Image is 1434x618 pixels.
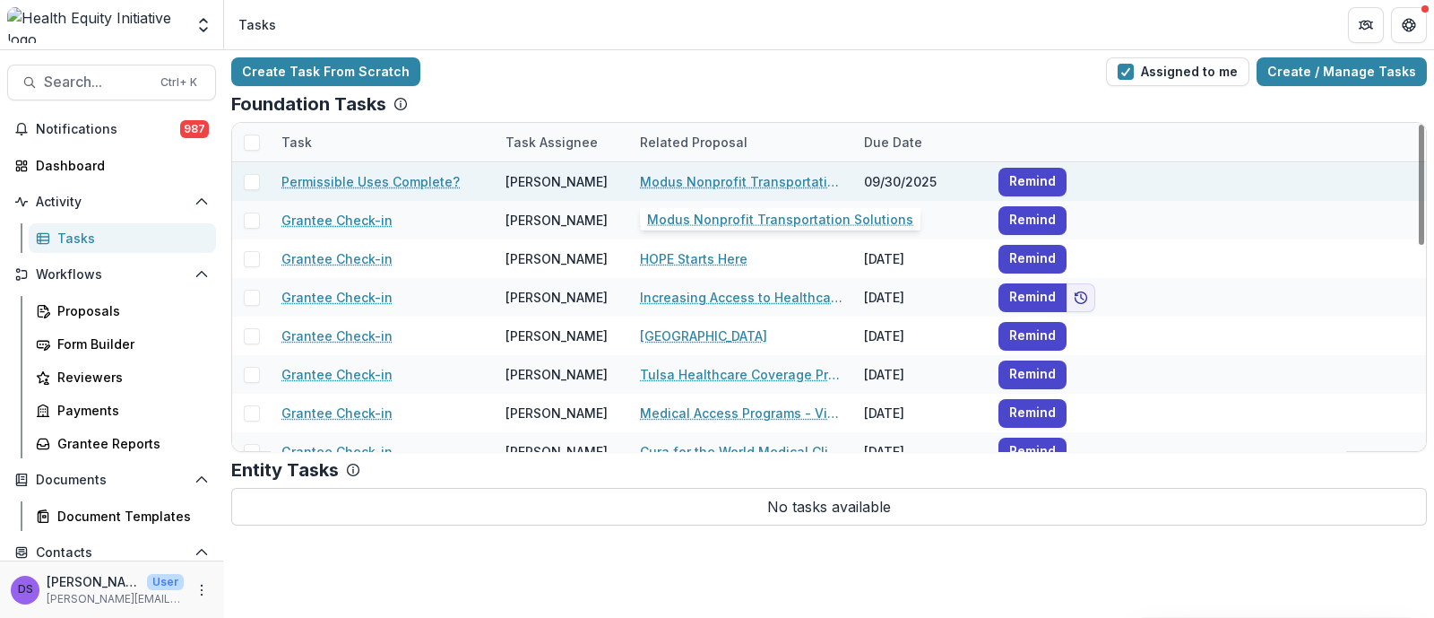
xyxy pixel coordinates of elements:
div: 09/30/2025 [853,162,988,201]
a: Increasing Access to Healthcare for the Uninsured [640,288,842,307]
div: [PERSON_NAME] [505,365,608,384]
div: [PERSON_NAME] [505,172,608,191]
button: Remind [998,399,1067,428]
a: Grantee Check-in [281,249,393,268]
div: Task Assignee [495,123,629,161]
span: Workflows [36,267,187,283]
div: Reviewers [57,368,202,387]
a: Tasks [29,223,216,253]
button: Open Activity [7,187,216,216]
button: Open entity switcher [191,7,216,43]
div: [PERSON_NAME] [505,404,608,422]
div: Due Date [853,133,933,152]
a: Create / Manage Tasks [1257,57,1427,86]
button: Remind [998,206,1067,235]
a: Neighbors Along the Line - Capital Expansion & Renovation - 1200000 - [DATE] [640,211,842,230]
img: Health Equity Initiative logo [7,7,184,43]
div: Due Date [853,123,988,161]
a: Grantee Check-in [281,288,393,307]
a: HOPE Starts Here [640,249,747,268]
div: Document Templates [57,507,202,526]
p: Entity Tasks [231,459,339,481]
a: Document Templates [29,501,216,531]
p: Foundation Tasks [231,93,386,115]
a: Grantee Check-in [281,365,393,384]
div: Form Builder [57,335,202,353]
div: Dr. Ana Smith [18,584,33,596]
div: [PERSON_NAME] [505,442,608,461]
div: Related Proposal [629,123,853,161]
a: Grantee Reports [29,429,216,458]
div: [DATE] [853,432,988,471]
div: [PERSON_NAME] [505,211,608,230]
a: Grantee Check-in [281,211,393,230]
div: [PERSON_NAME] [505,288,608,307]
div: Task [271,123,495,161]
div: [DATE] [853,278,988,317]
a: Tulsa Healthcare Coverage Program (THCP) [640,365,842,384]
p: User [147,574,184,590]
button: Add to friends [1067,283,1095,312]
span: Activity [36,195,187,210]
div: Payments [57,401,202,420]
div: [PERSON_NAME] [505,326,608,345]
a: Reviewers [29,362,216,392]
div: Grantee Reports [57,434,202,453]
button: Notifications987 [7,115,216,144]
p: [PERSON_NAME][EMAIL_ADDRESS][PERSON_NAME][DATE][DOMAIN_NAME] [47,591,184,607]
button: Open Workflows [7,260,216,289]
span: Documents [36,473,187,488]
div: [PERSON_NAME] [505,249,608,268]
div: [DATE] [853,239,988,278]
span: Notifications [36,122,180,137]
div: [DATE] [853,355,988,394]
a: Cura for the World Medical Clinic Nurse and Provider [640,442,842,461]
span: Contacts [36,545,187,561]
div: Tasks [57,229,202,248]
a: Create Task From Scratch [231,57,420,86]
a: Payments [29,396,216,425]
span: 987 [180,120,209,138]
div: Proposals [57,301,202,320]
span: Search... [44,74,150,91]
button: Remind [998,438,1067,466]
p: No tasks available [231,488,1427,526]
div: [DATE] [853,394,988,432]
a: Medical Access Programs - Virtual Vouchers [640,404,842,422]
div: Tasks [238,15,276,34]
button: Get Help [1391,7,1427,43]
button: More [191,579,212,601]
div: Related Proposal [629,133,758,152]
a: Dashboard [7,151,216,180]
button: Remind [998,322,1067,351]
a: Proposals [29,296,216,326]
a: Modus Nonprofit Transportation Solutions [640,172,842,191]
div: [DATE] [853,317,988,355]
div: Task [271,133,323,152]
button: Remind [998,168,1067,196]
a: Grantee Check-in [281,404,393,422]
div: Dashboard [36,156,202,175]
button: Open Contacts [7,538,216,567]
p: [PERSON_NAME] [47,572,140,591]
a: Grantee Check-in [281,326,393,345]
a: Form Builder [29,329,216,359]
button: Open Documents [7,466,216,494]
button: Remind [998,283,1067,312]
button: Search... [7,65,216,100]
div: Ctrl + K [157,73,201,92]
nav: breadcrumb [231,12,283,38]
a: [GEOGRAPHIC_DATA] [640,326,767,345]
div: Task Assignee [495,133,609,152]
div: [DATE] [853,201,988,239]
button: Remind [998,361,1067,389]
button: Assigned to me [1106,57,1249,86]
button: Partners [1348,7,1384,43]
a: Grantee Check-in [281,442,393,461]
a: Permissible Uses Complete? [281,172,460,191]
button: Remind [998,245,1067,274]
